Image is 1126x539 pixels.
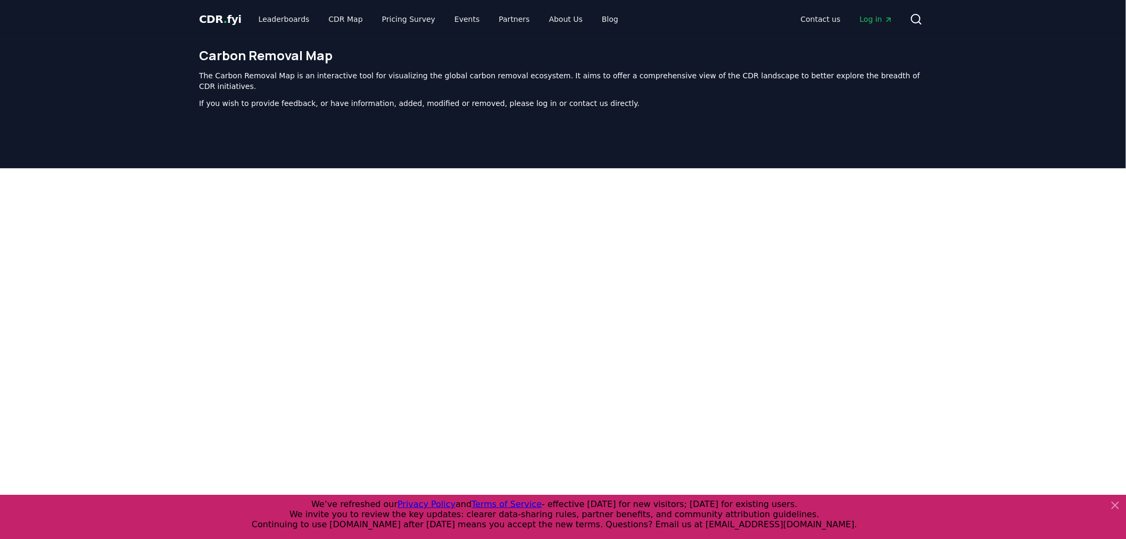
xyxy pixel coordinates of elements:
a: Blog [593,10,627,29]
span: Log in [860,14,893,24]
span: CDR fyi [199,13,242,26]
a: Contact us [792,10,849,29]
p: If you wish to provide feedback, or have information, added, modified or removed, please log in o... [199,98,927,109]
a: Log in [851,10,901,29]
nav: Main [792,10,901,29]
a: About Us [541,10,591,29]
a: Pricing Survey [374,10,444,29]
a: Events [446,10,488,29]
a: CDR Map [320,10,371,29]
a: CDR.fyi [199,12,242,27]
a: Partners [491,10,539,29]
a: Leaderboards [250,10,318,29]
span: . [223,13,227,26]
nav: Main [250,10,627,29]
h1: Carbon Removal Map [199,47,927,64]
p: The Carbon Removal Map is an interactive tool for visualizing the global carbon removal ecosystem... [199,70,927,92]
